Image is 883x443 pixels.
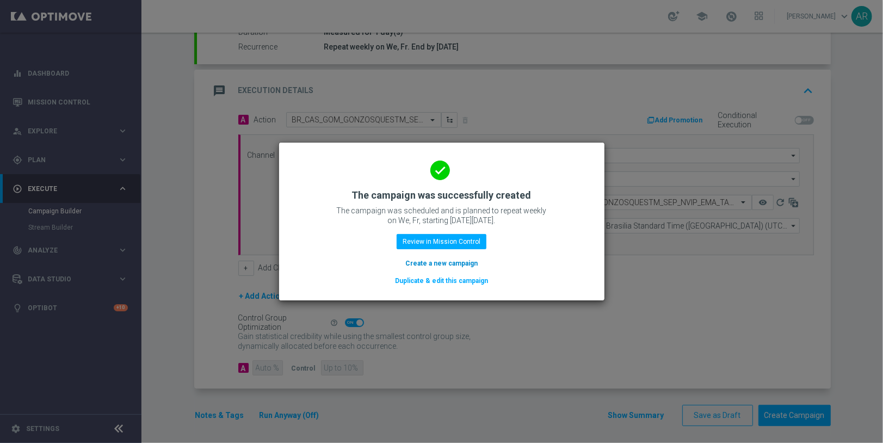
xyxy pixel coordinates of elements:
button: Review in Mission Control [397,234,486,249]
p: The campaign was scheduled and is planned to repeat weekly on We, Fr, starting [DATE][DATE]. [333,206,551,225]
h2: The campaign was successfully created [352,189,532,202]
button: Create a new campaign [404,257,479,269]
button: Duplicate & edit this campaign [394,275,489,287]
i: done [430,161,450,180]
